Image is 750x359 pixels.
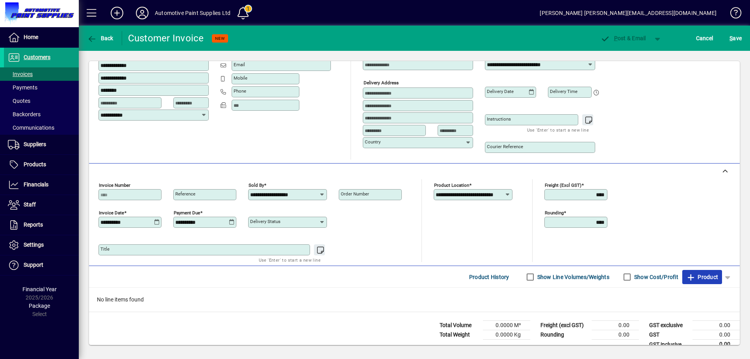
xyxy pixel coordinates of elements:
[550,89,577,94] mat-label: Delivery time
[614,35,618,41] span: P
[8,111,41,117] span: Backorders
[24,54,50,60] span: Customers
[592,321,639,330] td: 0.00
[724,2,740,27] a: Knowledge Base
[540,7,717,19] div: [PERSON_NAME] [PERSON_NAME][EMAIL_ADDRESS][DOMAIN_NAME]
[4,255,79,275] a: Support
[434,182,469,188] mat-label: Product location
[24,181,48,188] span: Financials
[483,321,530,330] td: 0.0000 M³
[4,94,79,108] a: Quotes
[250,219,280,224] mat-label: Delivery status
[8,71,33,77] span: Invoices
[537,330,592,340] td: Rounding
[692,321,740,330] td: 0.00
[89,288,740,312] div: No line items found
[545,210,564,216] mat-label: Rounding
[487,144,523,149] mat-label: Courier Reference
[174,210,200,216] mat-label: Payment due
[8,84,37,91] span: Payments
[8,125,54,131] span: Communications
[215,36,225,41] span: NEW
[469,271,509,283] span: Product History
[24,262,43,268] span: Support
[730,35,733,41] span: S
[592,330,639,340] td: 0.00
[436,321,483,330] td: Total Volume
[85,31,115,45] button: Back
[645,340,692,350] td: GST inclusive
[234,88,246,94] mat-label: Phone
[79,31,122,45] app-page-header-button: Back
[24,201,36,208] span: Staff
[249,182,264,188] mat-label: Sold by
[4,108,79,121] a: Backorders
[645,321,692,330] td: GST exclusive
[128,32,204,45] div: Customer Invoice
[341,191,369,197] mat-label: Order number
[527,125,589,134] mat-hint: Use 'Enter' to start a new line
[4,28,79,47] a: Home
[483,330,530,340] td: 0.0000 Kg
[24,141,46,147] span: Suppliers
[99,182,130,188] mat-label: Invoice number
[730,32,742,45] span: ave
[4,175,79,195] a: Financials
[99,210,124,216] mat-label: Invoice date
[130,6,155,20] button: Profile
[536,273,609,281] label: Show Line Volumes/Weights
[4,195,79,215] a: Staff
[4,155,79,175] a: Products
[682,270,722,284] button: Product
[22,286,57,292] span: Financial Year
[104,6,130,20] button: Add
[692,340,740,350] td: 0.00
[692,330,740,340] td: 0.00
[537,321,592,330] td: Freight (excl GST)
[696,32,713,45] span: Cancel
[466,270,512,284] button: Product History
[4,235,79,255] a: Settings
[728,31,744,45] button: Save
[87,35,113,41] span: Back
[365,139,381,145] mat-label: Country
[596,31,650,45] button: Post & Email
[155,7,230,19] div: Automotive Paint Supplies Ltd
[487,89,514,94] mat-label: Delivery date
[4,135,79,154] a: Suppliers
[100,246,110,252] mat-label: Title
[234,75,247,81] mat-label: Mobile
[645,330,692,340] td: GST
[694,31,715,45] button: Cancel
[29,303,50,309] span: Package
[4,81,79,94] a: Payments
[4,67,79,81] a: Invoices
[24,161,46,167] span: Products
[8,98,30,104] span: Quotes
[24,242,44,248] span: Settings
[686,271,718,283] span: Product
[545,182,581,188] mat-label: Freight (excl GST)
[24,34,38,40] span: Home
[600,35,646,41] span: ost & Email
[436,330,483,340] td: Total Weight
[259,255,321,264] mat-hint: Use 'Enter' to start a new line
[633,273,678,281] label: Show Cost/Profit
[175,191,195,197] mat-label: Reference
[487,116,511,122] mat-label: Instructions
[4,215,79,235] a: Reports
[4,121,79,134] a: Communications
[234,62,245,67] mat-label: Email
[24,221,43,228] span: Reports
